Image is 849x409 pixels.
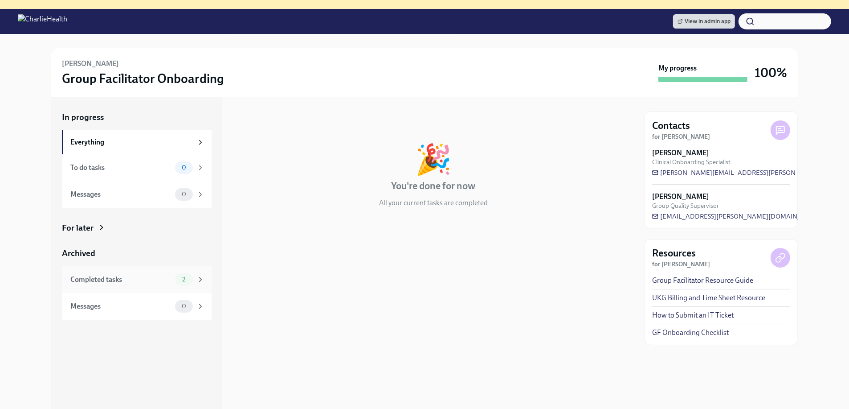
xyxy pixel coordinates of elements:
strong: [PERSON_NAME] [652,192,709,202]
img: CharlieHealth [18,14,67,29]
p: All your current tasks are completed [379,198,488,208]
a: Archived [62,248,212,259]
a: How to Submit an IT Ticket [652,310,734,320]
div: Messages [70,302,171,311]
a: Group Facilitator Resource Guide [652,276,753,285]
div: 🎉 [415,145,452,174]
h4: Contacts [652,119,690,132]
a: Messages0 [62,181,212,208]
span: 0 [176,164,192,171]
a: For later [62,222,212,234]
a: View in admin app [673,14,735,29]
h4: Resources [652,247,696,260]
span: 2 [177,276,191,283]
h3: Group Facilitator Onboarding [62,70,224,87]
span: 0 [176,191,192,198]
a: Everything [62,130,212,154]
a: [EMAIL_ADDRESS][PERSON_NAME][DOMAIN_NAME] [652,212,822,221]
span: Clinical Onboarding Specialist [652,158,731,166]
a: Completed tasks2 [62,266,212,293]
div: Everything [70,137,193,147]
div: For later [62,222,94,234]
h4: You're done for now [392,179,476,193]
span: 0 [176,303,192,310]
a: Messages0 [62,293,212,320]
a: GF Onboarding Checklist [652,328,729,338]
h3: 100% [755,65,787,81]
span: View in admin app [678,17,731,26]
div: Messages [70,190,171,199]
strong: [PERSON_NAME] [652,148,709,158]
strong: for [PERSON_NAME] [652,133,710,140]
div: In progress [233,112,275,123]
strong: My progress [658,63,697,73]
strong: for [PERSON_NAME] [652,260,710,268]
div: Completed tasks [70,275,171,285]
a: To do tasks0 [62,154,212,181]
a: UKG Billing and Time Sheet Resource [652,293,765,303]
span: Group Quality Supervisor [652,202,719,210]
a: In progress [62,112,212,123]
h6: [PERSON_NAME] [62,59,119,69]
div: To do tasks [70,163,171,173]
